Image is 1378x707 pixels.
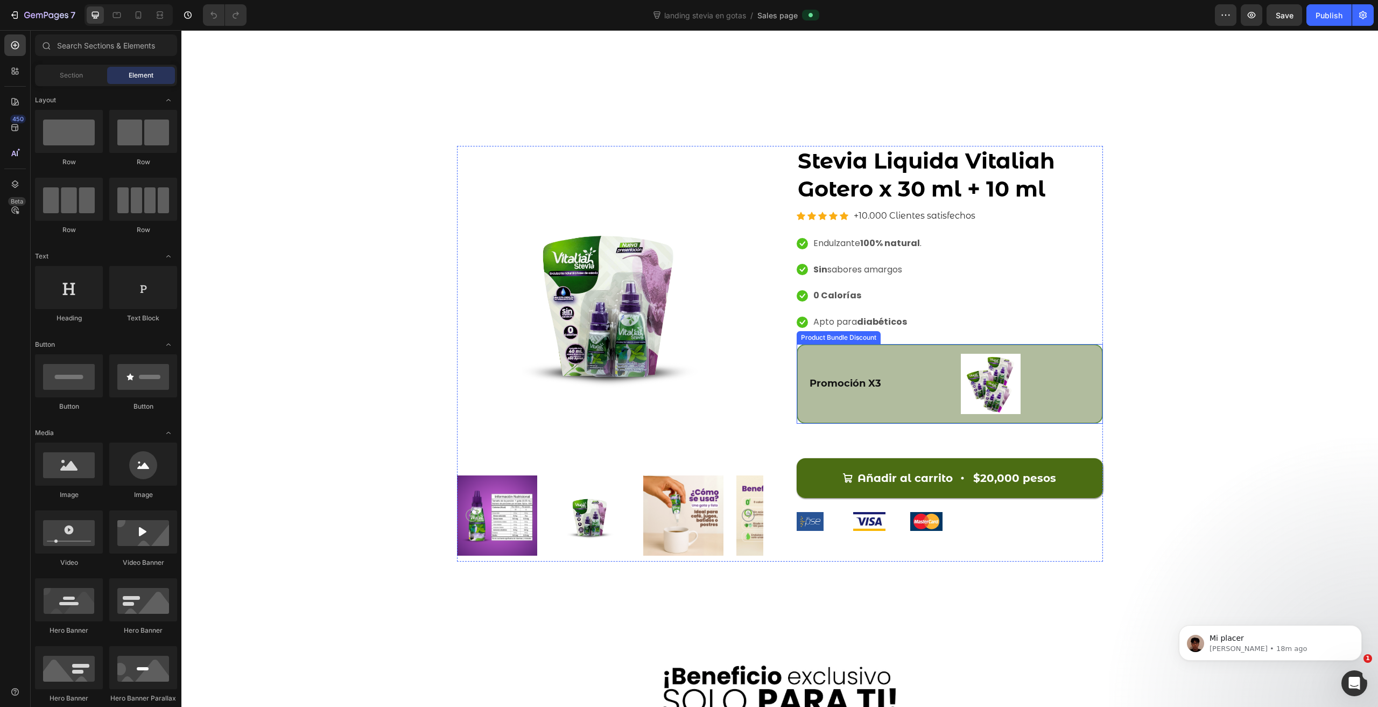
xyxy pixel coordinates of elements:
[109,225,177,235] div: Row
[632,284,726,300] p: Apto para
[35,313,103,323] div: Heading
[203,4,247,26] div: Undo/Redo
[369,439,449,531] img: Stevia Liquida Vitaliah Gotero x 30 ml + 10 ml - Vitaliah Stevia -Alimentos saludables
[109,157,177,167] div: Row
[160,248,177,265] span: Toggle open
[555,439,635,531] img: Stevia Liquida Vitaliah Gotero x 30 ml + 10 ml - Vitaliah Stevia -Alimentos saludables
[71,9,75,22] p: 7
[35,34,177,56] input: Search Sections & Elements
[1363,654,1372,663] span: 1
[632,232,721,248] p: sabores amargos
[160,424,177,442] span: Toggle open
[109,313,177,323] div: Text Block
[662,10,748,21] span: landing stevia en gotas
[129,71,153,80] span: Element
[617,303,697,312] div: Product Bundle Discount
[35,251,48,261] span: Text
[35,626,103,635] div: Hero Banner
[1267,4,1302,26] button: Save
[160,336,177,353] span: Toggle open
[1306,4,1352,26] button: Publish
[615,482,642,501] img: gempages_578658871954899687-6a1564c1-436d-462f-b550-60f30a0d8311.png
[35,490,103,500] div: Image
[757,10,798,21] span: Sales page
[35,558,103,568] div: Video
[676,441,771,455] div: Añadir al carrito
[672,178,794,194] p: +10.000 Clientes satisfechos
[560,479,573,492] button: Carousel Next Arrow
[160,92,177,109] span: Toggle open
[1163,603,1378,678] iframe: Intercom notifications message
[679,207,739,219] strong: 100% natural
[10,115,26,123] div: 450
[35,95,56,105] span: Layout
[791,440,876,456] div: $20,000 pesos
[35,340,55,349] span: Button
[35,428,54,438] span: Media
[8,197,26,206] div: Beta
[35,402,103,411] div: Button
[632,206,740,221] p: Endulzante .
[109,490,177,500] div: Image
[615,428,922,468] button: Añadir al carrito
[35,694,103,703] div: Hero Banner
[4,4,80,26] button: 7
[181,30,1378,707] iframe: Design area
[676,285,726,298] strong: diabéticos
[1316,10,1342,21] div: Publish
[1276,11,1293,20] span: Save
[750,10,753,21] span: /
[632,233,646,246] strong: Sin
[109,558,177,568] div: Video Banner
[615,116,922,174] h1: Stevia Liquida Vitaliah Gotero x 30 ml + 10 ml
[35,157,103,167] div: Row
[779,324,840,384] img: gempages_578658871954899687-07b67b0f-5d80-4996-982a-e1846afbc9ee.png
[1341,670,1367,696] iframe: Intercom live chat
[60,71,83,80] span: Section
[276,116,582,422] img: Stevia Liquida Vitaliah Gotero x 30 ml + 10 ml - Vitaliah Stevia -Alimentos saludables
[628,347,700,360] p: Promoción X3
[284,479,297,492] button: Carousel Back Arrow
[462,439,542,531] img: Stevia Liquida Vitaliah Gotero x 30 ml + 10 ml - Vitaliah Stevia -Alimentos saludables
[35,225,103,235] div: Row
[276,439,356,531] img: Stevia Liquida Vitaliah Gotero x 30 ml + 10 ml - Vitaliah Stevia -Alimentos saludables
[109,626,177,635] div: Hero Banner
[632,259,680,271] strong: 0 Calorías
[109,402,177,411] div: Button
[109,694,177,703] div: Hero Banner Parallax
